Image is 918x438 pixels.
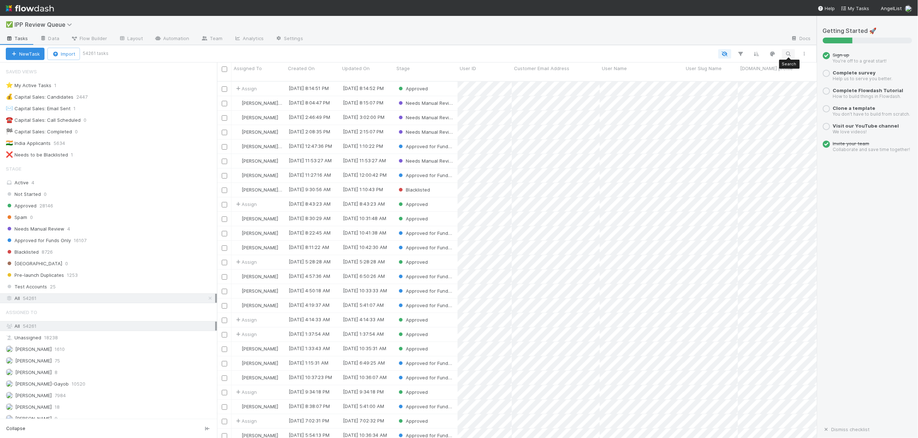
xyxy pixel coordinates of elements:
div: [PERSON_NAME] [234,360,278,367]
span: 0 [30,213,33,222]
img: avatar_1a1d5361-16dd-4910-a949-020dcd9f55a3.png [6,369,13,376]
input: Toggle Row Selected [222,144,227,150]
span: [PERSON_NAME]-Gayob [242,187,295,193]
img: logo-inverted-e16ddd16eac7371096b0.svg [6,2,54,14]
img: avatar_73a733c5-ce41-4a22-8c93-0dca612da21e.png [6,357,13,364]
span: Approved [397,418,428,424]
span: Assign [234,417,257,425]
span: 16107 [74,236,86,245]
span: [PERSON_NAME] [242,346,278,352]
div: [DATE] 4:19:37 AM [289,301,330,309]
span: Needs Manual Review [397,115,456,120]
div: Approved for Funds Only [397,229,454,237]
div: Unassigned [6,333,215,342]
div: [PERSON_NAME] [234,128,278,136]
img: avatar_c6c9a18c-a1dc-4048-8eac-219674057138.png [6,403,13,411]
span: Approved for Funds Only [397,375,462,381]
img: avatar_1a1d5361-16dd-4910-a949-020dcd9f55a3.png [235,115,241,120]
span: User Name [602,65,627,72]
span: Approved for Funds Only [397,230,462,236]
span: User Slug Name [686,65,722,72]
span: Assign [234,316,257,323]
div: [DATE] 12:00:42 PM [343,171,387,179]
div: Approved for Funds Only [397,244,454,251]
div: Approved [397,331,428,338]
img: avatar_45aa71e2-cea6-4b00-9298-a0421aa61a2d.png [235,100,241,106]
div: [DATE] 2:15:07 PM [343,128,383,135]
a: Team [195,33,228,45]
span: 0 [84,116,94,125]
span: Approved for Funds Only [397,360,462,366]
span: 0 [44,190,47,199]
input: Toggle Row Selected [222,231,227,236]
small: 54261 tasks [83,50,109,57]
div: Approved for Funds Only [397,172,454,179]
div: [DATE] 5:41:07 AM [343,301,384,309]
span: Test Accounts [6,282,47,291]
div: [DATE] 10:41:38 AM [343,229,386,236]
div: [DATE] 4:57:36 AM [289,272,330,280]
div: Approved for Funds Only [397,360,454,367]
span: Approved for Funds Only [397,302,462,308]
input: Toggle Row Selected [222,404,227,410]
small: Collaborate and save time together! [833,147,910,152]
a: Automation [149,33,195,45]
span: Stage [396,65,410,72]
div: [DATE] 11:27:16 AM [289,171,331,179]
span: Assign [234,258,257,266]
div: [DATE] 8:04:47 PM [289,99,330,106]
span: Pre-launch Duplicates [6,271,64,280]
input: Toggle Row Selected [222,303,227,309]
span: 4 [31,180,34,185]
a: Docs [785,33,817,45]
span: ☎️ [6,117,13,123]
span: Assign [234,331,257,338]
input: Toggle Row Selected [222,173,227,179]
small: Help us to serve you better. [833,76,893,81]
input: Toggle Row Selected [222,188,227,193]
div: My Active Tasks [6,81,51,90]
button: NewTask [6,48,44,60]
span: Assigned To [6,305,37,319]
span: 0 [75,127,85,136]
img: avatar_45aa71e2-cea6-4b00-9298-a0421aa61a2d.png [6,380,13,387]
span: Blacklisted [397,187,430,193]
span: Approved [6,201,37,210]
div: [DATE] 8:22:45 AM [289,229,331,236]
div: Approved for Funds Only [397,302,454,309]
a: Dismiss checklist [823,426,870,432]
span: Sign up [833,52,850,58]
span: Approved [397,389,428,395]
span: ✅ [6,21,13,27]
input: Toggle Row Selected [222,86,227,92]
span: Complete survey [833,70,876,76]
div: [PERSON_NAME] [234,172,278,179]
a: Flow Builder [65,33,113,45]
a: Visit our YouTube channel [833,123,899,129]
div: [DATE] 10:31:48 AM [343,215,386,222]
div: [PERSON_NAME] [234,287,278,295]
span: [PERSON_NAME] [242,115,278,120]
div: Blacklisted [397,186,430,193]
input: Toggle Row Selected [222,361,227,366]
div: [DATE] 1:37:54 AM [343,330,384,338]
span: Approved for Funds Only [397,288,462,294]
div: [PERSON_NAME] [234,374,278,381]
span: [PERSON_NAME] [242,230,278,236]
input: Toggle Row Selected [222,101,227,106]
img: avatar_cd4e5e5e-3003-49e5-bc76-fd776f359de9.png [235,302,241,308]
span: Customer Email Address [514,65,569,72]
span: Approved for Funds Only [397,274,462,279]
div: [PERSON_NAME]-Gayob [234,143,282,150]
img: avatar_45aa71e2-cea6-4b00-9298-a0421aa61a2d.png [905,5,912,12]
div: [PERSON_NAME] [234,215,278,222]
span: [GEOGRAPHIC_DATA] [6,259,62,268]
div: [DATE] 8:43:23 AM [343,200,385,207]
div: [DATE] 8:30:29 AM [289,215,331,222]
div: Needs Manual Review [397,114,454,121]
span: [PERSON_NAME] [242,404,278,409]
div: [DATE] 7:02:31 PM [289,417,329,424]
div: Capital Sales: Completed [6,127,72,136]
input: Toggle Row Selected [222,419,227,424]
